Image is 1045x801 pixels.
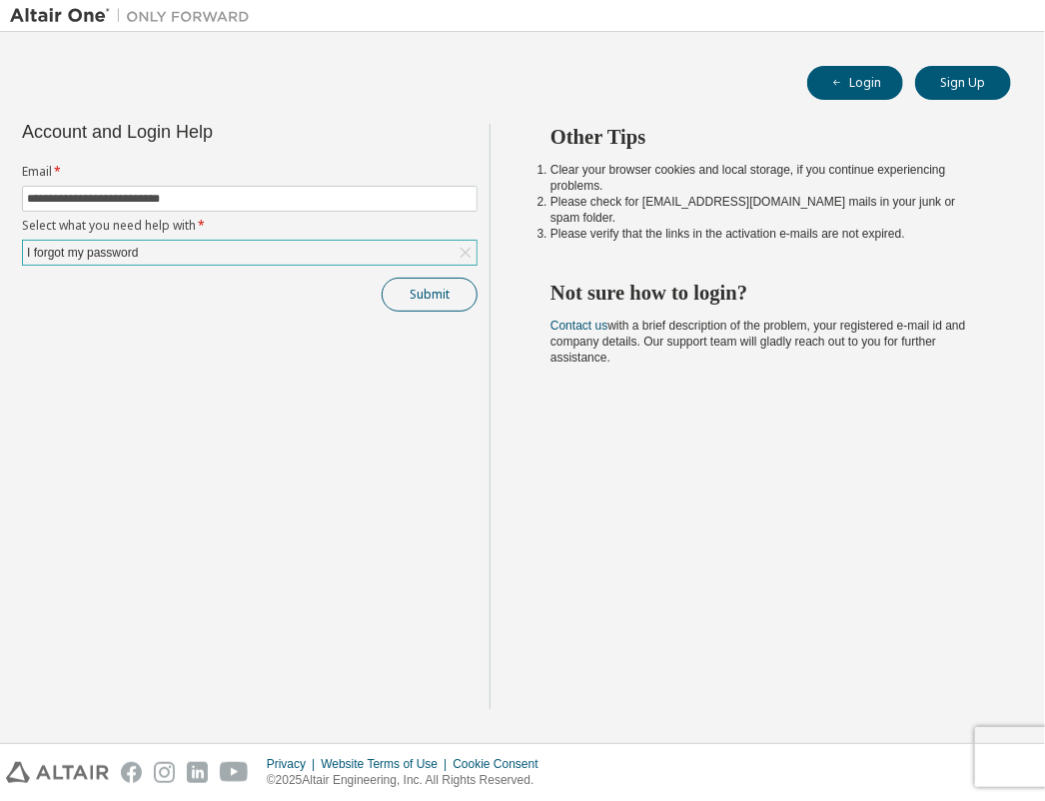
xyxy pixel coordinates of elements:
[22,164,478,180] label: Email
[453,756,549,772] div: Cookie Consent
[10,6,260,26] img: Altair One
[550,162,975,194] li: Clear your browser cookies and local storage, if you continue experiencing problems.
[550,124,975,150] h2: Other Tips
[267,756,321,772] div: Privacy
[220,762,249,783] img: youtube.svg
[121,762,142,783] img: facebook.svg
[550,280,975,306] h2: Not sure how to login?
[382,278,478,312] button: Submit
[550,194,975,226] li: Please check for [EMAIL_ADDRESS][DOMAIN_NAME] mails in your junk or spam folder.
[267,772,550,789] p: © 2025 Altair Engineering, Inc. All Rights Reserved.
[321,756,453,772] div: Website Terms of Use
[22,124,387,140] div: Account and Login Help
[6,762,109,783] img: altair_logo.svg
[24,242,141,264] div: I forgot my password
[915,66,1011,100] button: Sign Up
[550,319,607,333] a: Contact us
[22,218,478,234] label: Select what you need help with
[154,762,175,783] img: instagram.svg
[23,241,477,265] div: I forgot my password
[807,66,903,100] button: Login
[550,226,975,242] li: Please verify that the links in the activation e-mails are not expired.
[550,319,966,365] span: with a brief description of the problem, your registered e-mail id and company details. Our suppo...
[187,762,208,783] img: linkedin.svg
